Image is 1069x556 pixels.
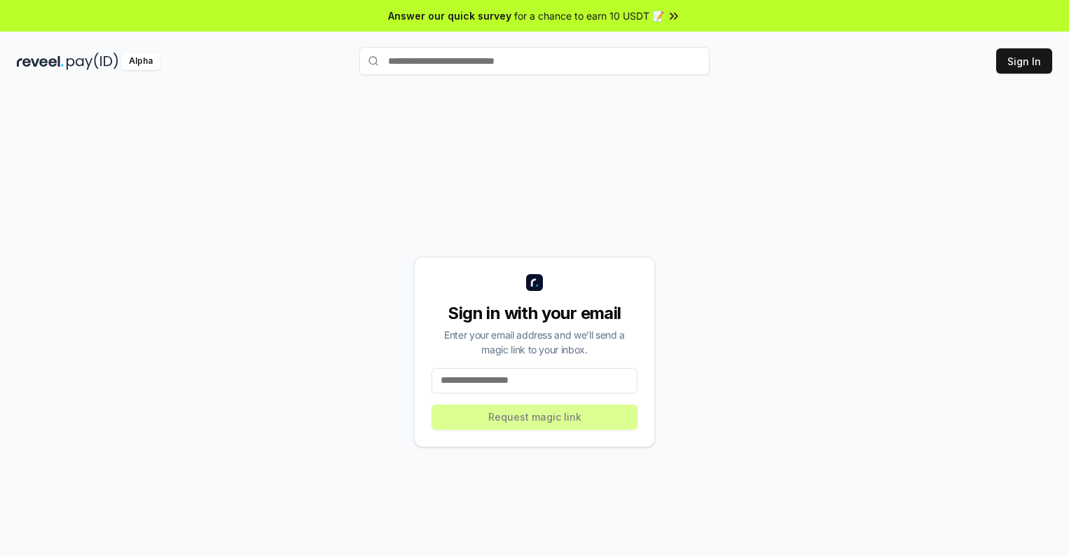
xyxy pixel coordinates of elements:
[121,53,160,70] div: Alpha
[432,302,637,325] div: Sign in with your email
[388,8,511,23] span: Answer our quick survey
[996,48,1052,74] button: Sign In
[17,53,64,70] img: reveel_dark
[526,274,543,291] img: logo_small
[514,8,664,23] span: for a chance to earn 10 USDT 📝
[432,327,637,357] div: Enter your email address and we’ll send a magic link to your inbox.
[67,53,118,70] img: pay_id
